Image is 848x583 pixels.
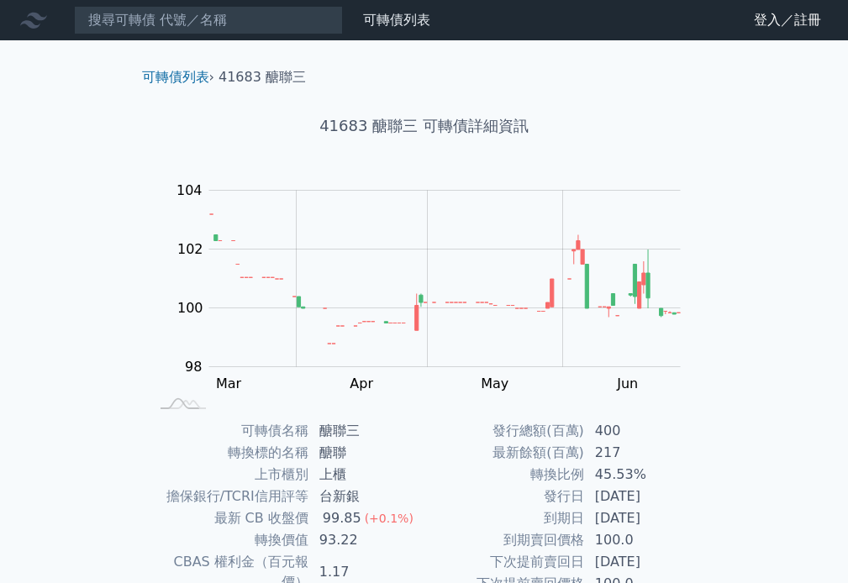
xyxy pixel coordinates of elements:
td: 45.53% [585,464,700,486]
td: 發行日 [424,486,585,507]
td: 最新 CB 收盤價 [149,507,309,529]
td: 93.22 [309,529,424,551]
td: 上市櫃別 [149,464,309,486]
td: 到期賣回價格 [424,529,585,551]
td: 轉換價值 [149,529,309,551]
td: 轉換比例 [424,464,585,486]
tspan: May [481,376,508,391]
td: 到期日 [424,507,585,529]
a: 可轉債列表 [142,69,209,85]
tspan: Mar [216,376,242,391]
span: (+0.1%) [365,512,413,525]
td: [DATE] [585,486,700,507]
li: › [142,67,214,87]
tspan: Jun [616,376,638,391]
a: 登入／註冊 [740,7,835,34]
td: 擔保銀行/TCRI信用評等 [149,486,309,507]
td: 400 [585,420,700,442]
td: 最新餘額(百萬) [424,442,585,464]
td: 轉換標的名稱 [149,442,309,464]
td: 217 [585,442,700,464]
div: 99.85 [319,508,365,528]
tspan: 104 [176,182,203,198]
td: [DATE] [585,507,700,529]
tspan: 98 [185,359,202,375]
li: 41683 醣聯三 [219,67,306,87]
td: 下次提前賣回日 [424,551,585,573]
h1: 41683 醣聯三 可轉債詳細資訊 [129,114,720,138]
tspan: 102 [177,241,203,257]
g: Chart [167,182,705,391]
td: 上櫃 [309,464,424,486]
td: 可轉債名稱 [149,420,309,442]
td: [DATE] [585,551,700,573]
tspan: Apr [350,376,373,391]
td: 台新銀 [309,486,424,507]
td: 醣聯三 [309,420,424,442]
td: 發行總額(百萬) [424,420,585,442]
input: 搜尋可轉債 代號／名稱 [74,6,343,34]
td: 醣聯 [309,442,424,464]
tspan: 100 [177,300,203,316]
td: 100.0 [585,529,700,551]
a: 可轉債列表 [363,12,430,28]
